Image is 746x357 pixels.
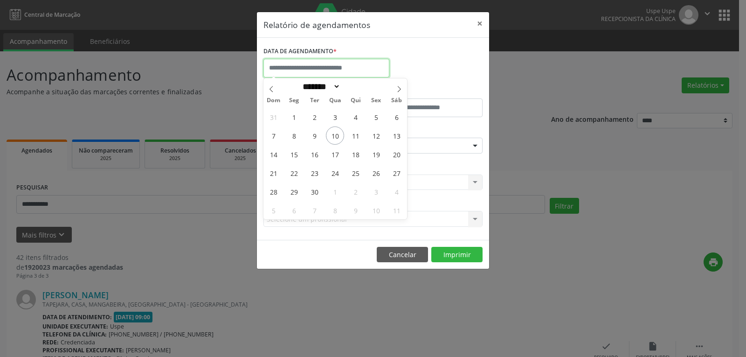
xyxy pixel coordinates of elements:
span: Outubro 2, 2025 [346,182,365,201]
input: Year [340,82,371,91]
span: Setembro 11, 2025 [346,126,365,145]
span: Setembro 5, 2025 [367,108,385,126]
span: Setembro 12, 2025 [367,126,385,145]
span: Setembro 25, 2025 [346,164,365,182]
span: Setembro 15, 2025 [285,145,303,163]
span: Setembro 30, 2025 [305,182,324,201]
label: DATA DE AGENDAMENTO [263,44,337,59]
span: Setembro 20, 2025 [387,145,406,163]
span: Setembro 26, 2025 [367,164,385,182]
span: Ter [304,98,325,104]
span: Outubro 11, 2025 [387,201,406,219]
span: Setembro 2, 2025 [305,108,324,126]
span: Setembro 28, 2025 [264,182,283,201]
span: Setembro 19, 2025 [367,145,385,163]
span: Setembro 14, 2025 [264,145,283,163]
span: Setembro 22, 2025 [285,164,303,182]
span: Setembro 4, 2025 [346,108,365,126]
span: Setembro 13, 2025 [387,126,406,145]
span: Outubro 7, 2025 [305,201,324,219]
button: Imprimir [431,247,483,263]
span: Setembro 7, 2025 [264,126,283,145]
span: Qui [345,98,366,104]
span: Setembro 8, 2025 [285,126,303,145]
span: Setembro 17, 2025 [326,145,344,163]
button: Close [470,12,489,35]
span: Outubro 3, 2025 [367,182,385,201]
span: Setembro 16, 2025 [305,145,324,163]
select: Month [299,82,340,91]
span: Outubro 4, 2025 [387,182,406,201]
span: Setembro 9, 2025 [305,126,324,145]
span: Setembro 27, 2025 [387,164,406,182]
span: Agosto 31, 2025 [264,108,283,126]
span: Seg [284,98,304,104]
span: Setembro 23, 2025 [305,164,324,182]
span: Outubro 8, 2025 [326,201,344,219]
span: Setembro 21, 2025 [264,164,283,182]
span: Outubro 5, 2025 [264,201,283,219]
span: Outubro 10, 2025 [367,201,385,219]
span: Dom [263,98,284,104]
label: ATÉ [375,84,483,98]
span: Setembro 3, 2025 [326,108,344,126]
span: Setembro 1, 2025 [285,108,303,126]
span: Qua [325,98,345,104]
span: Sáb [387,98,407,104]
h5: Relatório de agendamentos [263,19,370,31]
span: Setembro 6, 2025 [387,108,406,126]
span: Outubro 9, 2025 [346,201,365,219]
span: Setembro 18, 2025 [346,145,365,163]
span: Outubro 1, 2025 [326,182,344,201]
span: Setembro 29, 2025 [285,182,303,201]
button: Cancelar [377,247,428,263]
span: Setembro 24, 2025 [326,164,344,182]
span: Sex [366,98,387,104]
span: Outubro 6, 2025 [285,201,303,219]
span: Setembro 10, 2025 [326,126,344,145]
